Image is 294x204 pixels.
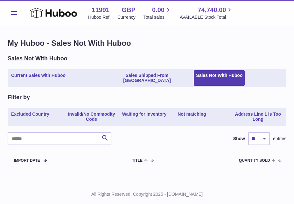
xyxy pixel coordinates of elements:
span: 0.00 [152,6,164,14]
span: Quantity Sold [239,159,270,163]
a: Not matching [175,109,208,125]
strong: 11991 [92,6,109,14]
p: All Rights Reserved. Copyright 2025 - [DOMAIN_NAME] [5,191,289,197]
span: entries [273,136,286,142]
label: Show [233,136,245,142]
a: Address Line 1 is Too Long [231,109,285,125]
a: 0.00 Total sales [143,6,172,20]
strong: GBP [122,6,135,14]
h2: Filter by [8,93,30,101]
span: Title [132,159,143,163]
span: Import date [14,159,40,163]
span: Total sales [143,14,172,20]
div: Currency [117,14,136,20]
a: Invalid/No Commodity Code [64,109,118,125]
span: 74,740.00 [198,6,226,14]
a: Sales Shipped From [GEOGRAPHIC_DATA] [101,70,193,86]
a: Current Sales with Huboo [9,70,68,86]
span: AVAILABLE Stock Total [180,14,234,20]
a: 74,740.00 AVAILABLE Stock Total [180,6,234,20]
a: Sales Not With Huboo [194,70,245,86]
div: Huboo Ref [88,14,109,20]
a: Excluded Country [9,109,52,125]
h2: Sales Not With Huboo [8,55,67,62]
h1: My Huboo - Sales Not With Huboo [8,38,286,48]
a: Waiting for Inventory [120,109,169,125]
